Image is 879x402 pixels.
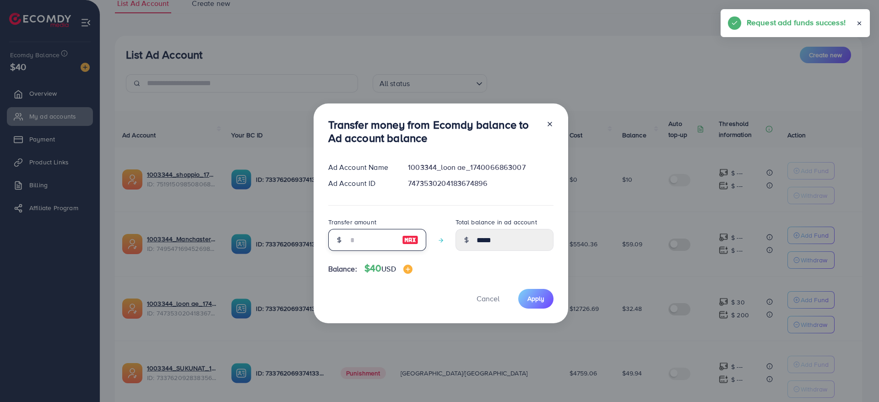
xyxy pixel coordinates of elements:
[328,264,357,274] span: Balance:
[456,217,537,227] label: Total balance in ad account
[401,162,560,173] div: 1003344_loon ae_1740066863007
[328,217,376,227] label: Transfer amount
[364,263,412,274] h4: $40
[465,289,511,309] button: Cancel
[321,178,401,189] div: Ad Account ID
[747,16,846,28] h5: Request add funds success!
[840,361,872,395] iframe: Chat
[321,162,401,173] div: Ad Account Name
[403,265,412,274] img: image
[328,118,539,145] h3: Transfer money from Ecomdy balance to Ad account balance
[402,234,418,245] img: image
[518,289,553,309] button: Apply
[477,293,499,304] span: Cancel
[381,264,396,274] span: USD
[401,178,560,189] div: 7473530204183674896
[527,294,544,303] span: Apply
